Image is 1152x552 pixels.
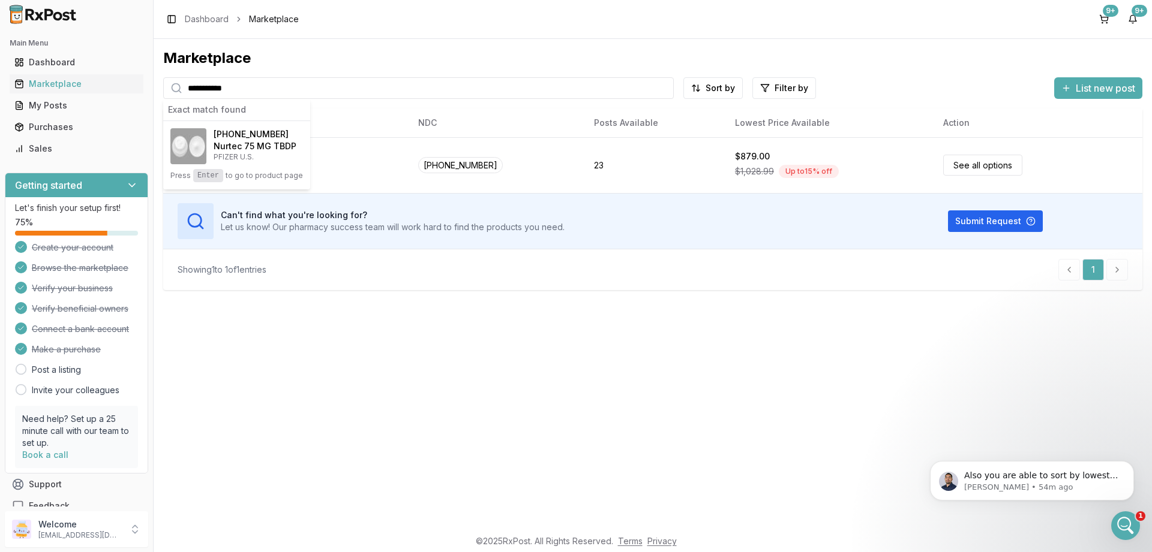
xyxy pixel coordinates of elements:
button: Dashboard [5,53,148,72]
iframe: Intercom live chat [1111,511,1140,540]
th: NDC [409,108,584,137]
span: Connect a bank account [32,323,129,335]
button: Feedback [5,495,148,517]
th: Lowest Price Available [725,108,934,137]
button: List new post [1054,77,1142,99]
div: Purchases [14,121,139,133]
a: Dashboard [10,52,143,73]
a: Post a listing [32,364,81,376]
a: Terms [618,536,643,546]
a: My Posts [10,95,143,116]
div: $879.00 [735,150,770,162]
nav: pagination [1058,259,1128,280]
span: Marketplace [249,13,299,25]
button: Submit Request [948,210,1043,232]
a: Sales [10,138,143,159]
img: RxPost Logo [5,5,82,24]
button: 9+ [1123,10,1142,29]
div: Showing 1 to 1 of 1 entries [178,264,266,276]
button: Support [5,473,148,495]
span: Make a purchase [32,343,101,355]
th: Action [934,108,1142,137]
img: Nurtec 75 MG TBDP [170,128,206,164]
span: Create your account [32,242,113,254]
a: Privacy [647,536,677,546]
div: Sales [14,143,139,155]
span: Sort by [706,82,735,94]
div: Exact match found [163,99,310,121]
span: Filter by [775,82,808,94]
nav: breadcrumb [185,13,299,25]
p: Need help? Set up a 25 minute call with our team to set up. [22,413,131,449]
h4: Nurtec 75 MG TBDP [214,140,296,152]
p: Let us know! Our pharmacy success team will work hard to find the products you need. [221,221,565,233]
div: My Posts [14,99,139,111]
span: List new post [1076,81,1135,95]
button: Sort by [683,77,743,99]
span: 75 % [15,216,33,228]
button: Purchases [5,117,148,137]
span: $1,028.99 [735,165,774,177]
p: Welcome [38,518,122,530]
span: Verify your business [32,282,113,294]
h3: Getting started [15,178,82,192]
p: Let's finish your setup first! [15,202,138,214]
td: 23 [584,137,725,193]
a: Dashboard [185,13,229,25]
div: 9+ [1132,5,1147,17]
button: My Posts [5,96,148,115]
h3: Can't find what you're looking for? [221,209,565,221]
p: PFIZER U.S. [214,152,296,162]
span: to go to product page [226,171,303,180]
a: Purchases [10,116,143,138]
button: Filter by [752,77,816,99]
div: 9+ [1103,5,1118,17]
span: Verify beneficial owners [32,303,128,315]
a: See all options [943,155,1022,176]
div: Up to 15 % off [779,165,839,178]
a: Invite your colleagues [32,384,119,396]
span: [PHONE_NUMBER] [418,157,503,173]
span: [PHONE_NUMBER] [214,128,289,140]
button: Nurtec 75 MG TBDP[PHONE_NUMBER]Nurtec 75 MG TBDPPFIZER U.S.PressEnterto go to product page [163,121,310,189]
kbd: Enter [193,169,223,182]
img: User avatar [12,520,31,539]
th: Posts Available [584,108,725,137]
iframe: Intercom notifications message [912,436,1152,520]
a: Book a call [22,450,68,460]
span: 1 [1136,511,1145,521]
button: 9+ [1094,10,1114,29]
div: Marketplace [163,49,1142,68]
button: Sales [5,139,148,158]
span: Feedback [29,500,70,512]
span: Browse the marketplace [32,262,128,274]
h2: Main Menu [10,38,143,48]
a: 1 [1082,259,1104,280]
span: Press [170,171,191,180]
div: Dashboard [14,56,139,68]
p: [EMAIL_ADDRESS][DOMAIN_NAME] [38,530,122,540]
a: Marketplace [10,73,143,95]
button: Marketplace [5,74,148,93]
div: Marketplace [14,78,139,90]
a: List new post [1054,83,1142,95]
